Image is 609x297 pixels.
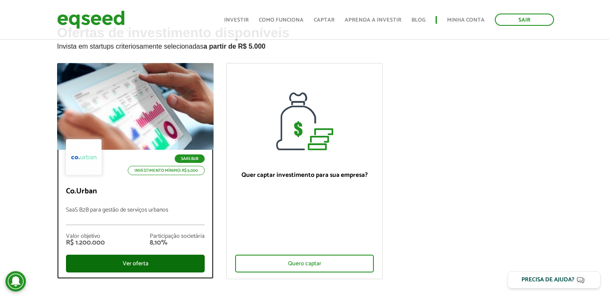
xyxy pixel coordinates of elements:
[411,17,425,23] a: Blog
[447,17,485,23] a: Minha conta
[66,187,205,196] p: Co.Urban
[235,255,374,272] div: Quero captar
[235,171,374,179] p: Quer captar investimento para sua empresa?
[57,63,214,279] a: SaaS B2B Investimento mínimo: R$ 5.000 Co.Urban SaaS B2B para gestão de serviços urbanos Valor ob...
[57,40,552,50] p: Invista em startups criteriosamente selecionadas
[66,234,105,239] div: Valor objetivo
[259,17,304,23] a: Como funciona
[57,8,125,31] img: EqSeed
[226,63,383,279] a: Quer captar investimento para sua empresa? Quero captar
[128,166,205,175] p: Investimento mínimo: R$ 5.000
[203,43,266,50] strong: a partir de R$ 5.000
[66,239,105,246] div: R$ 1.200.000
[345,17,401,23] a: Aprenda a investir
[495,14,554,26] a: Sair
[66,255,205,272] div: Ver oferta
[150,234,205,239] div: Participação societária
[314,17,335,23] a: Captar
[57,25,552,63] h2: Ofertas de investimento disponíveis
[224,17,249,23] a: Investir
[175,154,205,163] p: SaaS B2B
[150,239,205,246] div: 8,10%
[66,207,205,225] p: SaaS B2B para gestão de serviços urbanos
